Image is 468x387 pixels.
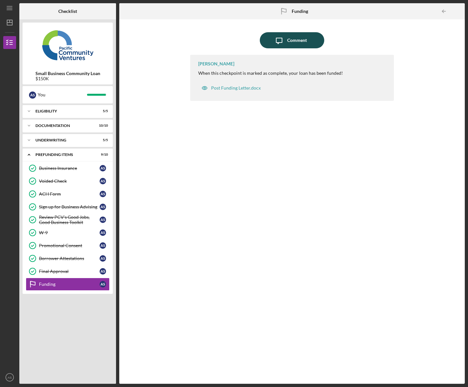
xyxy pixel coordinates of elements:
div: Sign up for Business Advising [39,204,100,209]
a: FundingAS [26,278,110,291]
div: A S [100,255,106,262]
text: AS [8,376,12,379]
div: Funding [39,282,100,287]
div: A S [100,242,106,249]
b: Checklist [58,9,77,14]
p: When this checkpoint is marked as complete, your loan has been funded! [198,70,343,77]
div: Post Funding Letter.docx [211,85,261,91]
div: Comment [287,32,307,48]
div: A S [100,229,106,236]
div: Final Approval [39,269,100,274]
div: Business Insurance [39,166,100,171]
div: Review PCV's Good Jobs, Good Business Toolkit [39,215,100,225]
button: Comment [260,32,324,48]
div: [PERSON_NAME] [198,61,234,66]
div: W-9 [39,230,100,235]
div: 9 / 10 [96,153,108,157]
a: W-9AS [26,226,110,239]
div: Documentation [35,124,92,128]
div: A S [29,92,36,99]
b: Funding [292,9,308,14]
div: A S [100,268,106,275]
a: Borrower AttestationsAS [26,252,110,265]
div: 5 / 5 [96,109,108,113]
div: A S [100,191,106,197]
a: Review PCV's Good Jobs, Good Business ToolkitAS [26,213,110,226]
a: Business InsuranceAS [26,162,110,175]
button: Post Funding Letter.docx [198,82,264,94]
a: Sign up for Business AdvisingAS [26,200,110,213]
a: ACH FormAS [26,188,110,200]
div: You [38,89,87,100]
div: Eligibility [35,109,92,113]
a: Final ApprovalAS [26,265,110,278]
div: Borrower Attestations [39,256,100,261]
div: ACH Form [39,191,100,197]
div: A S [100,204,106,210]
b: Small Business Community Loan [35,71,100,76]
div: A S [100,281,106,287]
div: A S [100,178,106,184]
img: Product logo [23,26,113,64]
a: Voided CheckAS [26,175,110,188]
div: Voided Check [39,179,100,184]
div: Promotional Consent [39,243,100,248]
div: A S [100,165,106,171]
div: Prefunding Items [35,153,92,157]
div: A S [100,217,106,223]
button: AS [3,371,16,384]
a: Promotional ConsentAS [26,239,110,252]
div: 5 / 5 [96,138,108,142]
div: $150K [35,76,100,81]
div: Underwriting [35,138,92,142]
div: 10 / 10 [96,124,108,128]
